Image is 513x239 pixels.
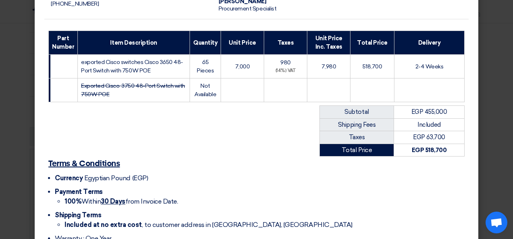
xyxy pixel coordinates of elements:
[197,59,214,74] span: 65 Pieces
[55,211,101,219] span: Shipping Terms
[413,134,445,141] span: EGP 63,700
[221,31,264,55] th: Unit Price
[264,31,307,55] th: Taxes
[235,63,250,70] span: 7,000
[49,31,78,55] th: Part Number
[320,144,394,157] td: Total Price
[350,31,394,55] th: Total Price
[65,221,142,229] strong: Included at no extra cost
[320,118,394,131] td: Shipping Fees
[219,5,276,12] span: Procurement Specialist
[81,82,185,98] strike: Exported Cisco 3750 48-Port Switch with 750W POE
[65,198,178,205] span: Within from Invoice Date.
[194,82,216,98] span: Not Available
[65,220,465,230] li: , to customer address in [GEOGRAPHIC_DATA], [GEOGRAPHIC_DATA]
[267,68,304,74] div: (14%) VAT
[65,198,81,205] strong: 100%
[101,198,125,205] u: 30 Days
[417,121,440,128] span: Included
[363,63,382,70] span: 518,700
[415,63,444,70] span: 2-4 Weeks
[321,63,336,70] span: 7,980
[412,146,447,154] strong: EGP 518,700
[280,59,291,66] span: 980
[320,106,394,119] td: Subtotal
[394,31,465,55] th: Delivery
[48,160,120,168] u: Terms & Conditions
[55,174,83,182] span: Currency
[84,174,148,182] span: Egyptian Pound (EGP)
[486,212,507,233] div: Open chat
[190,31,221,55] th: Quantity
[320,131,394,144] td: Taxes
[394,106,465,119] td: EGP 455,000
[307,31,350,55] th: Unit Price Inc. Taxes
[81,59,183,74] span: exported Cisco switches Cisco 3650 48-Port Switch with 750W POE
[51,0,99,7] span: [PHONE_NUMBER]
[55,188,103,196] span: Payment Terms
[78,31,190,55] th: Item Description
